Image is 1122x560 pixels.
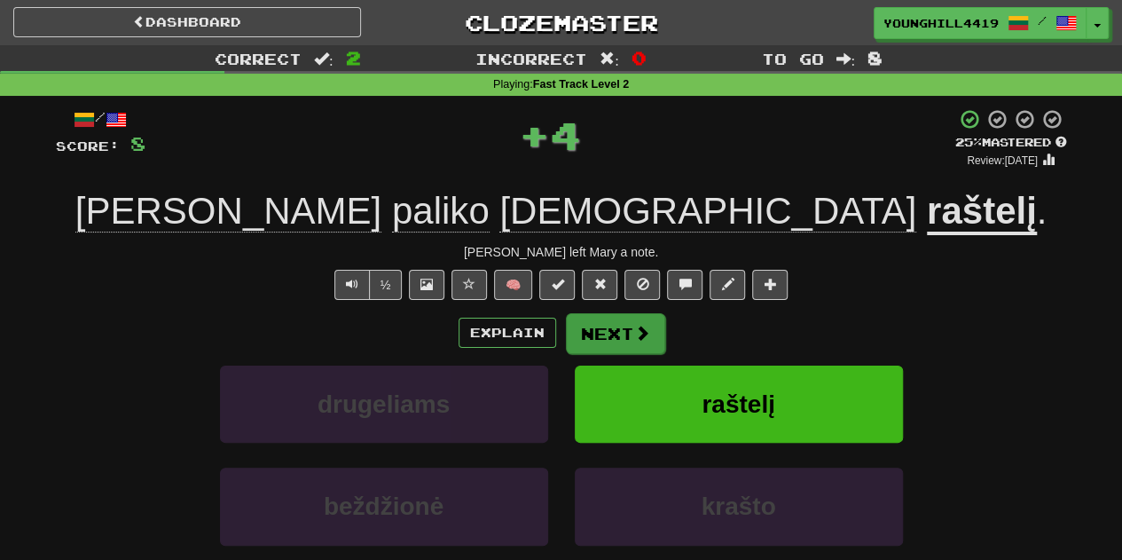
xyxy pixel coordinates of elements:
[883,15,999,31] span: YoungHill4419
[1037,190,1047,232] span: .
[388,7,735,38] a: Clozemaster
[392,190,490,233] span: paliko
[701,493,775,520] span: krašto
[533,78,630,91] strong: Fast Track Level 2
[75,190,381,233] span: [PERSON_NAME]
[575,366,903,443] button: raštelį
[494,270,532,300] button: 🧠
[575,468,903,545] button: krašto
[459,318,556,348] button: Explain
[451,270,487,300] button: Favorite sentence (alt+f)
[220,468,548,545] button: beždžionė
[334,270,370,300] button: Play sentence audio (ctl+space)
[867,47,883,68] span: 8
[710,270,745,300] button: Edit sentence (alt+d)
[13,7,361,37] a: Dashboard
[582,270,617,300] button: Reset to 0% Mastered (alt+r)
[56,108,145,130] div: /
[324,493,443,520] span: beždžionė
[667,270,702,300] button: Discuss sentence (alt+u)
[369,270,403,300] button: ½
[874,7,1087,39] a: YoungHill4419 /
[220,366,548,443] button: drugeliams
[600,51,619,67] span: :
[346,47,361,68] span: 2
[955,135,982,149] span: 25 %
[752,270,788,300] button: Add to collection (alt+a)
[967,154,1038,167] small: Review: [DATE]
[624,270,660,300] button: Ignore sentence (alt+i)
[56,138,120,154] span: Score:
[519,108,550,162] span: +
[702,390,775,418] span: raštelį
[836,51,855,67] span: :
[215,50,302,67] span: Correct
[632,47,647,68] span: 0
[475,50,587,67] span: Incorrect
[927,190,1037,235] u: raštelį
[550,113,581,157] span: 4
[539,270,575,300] button: Set this sentence to 100% Mastered (alt+m)
[955,135,1067,151] div: Mastered
[761,50,823,67] span: To go
[566,313,665,354] button: Next
[1038,14,1047,27] span: /
[314,51,333,67] span: :
[318,390,450,418] span: drugeliams
[331,270,403,300] div: Text-to-speech controls
[56,243,1067,261] div: [PERSON_NAME] left Mary a note.
[409,270,444,300] button: Show image (alt+x)
[499,190,916,233] span: [DEMOGRAPHIC_DATA]
[130,132,145,154] span: 8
